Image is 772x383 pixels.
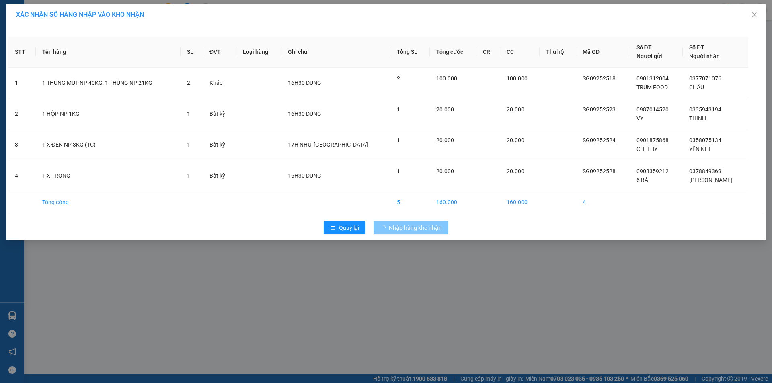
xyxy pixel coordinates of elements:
td: 3 [8,129,36,160]
span: 1 [397,137,400,143]
span: 100.000 [507,75,528,82]
span: N.nhận: [2,50,69,56]
span: [PERSON_NAME] [689,177,732,183]
span: 1 [397,168,400,174]
span: Ngày/ giờ gửi: [2,43,35,49]
th: STT [8,37,36,68]
span: CHÂU [689,84,704,90]
td: Khác [203,68,236,98]
td: 1 X ĐEN NP 3KG (TC) [36,129,180,160]
th: SL [181,37,203,68]
span: 20.000 [507,137,524,143]
span: [PERSON_NAME] PHÁT [35,4,80,10]
span: 20.000 [436,168,454,174]
td: 1 THÙNG MÚT NP 40KG, 1 THÙNG NP 21KG [36,68,180,98]
button: Nhập hàng kho nhận [374,221,448,234]
span: 0378849369 [689,168,721,174]
span: close [751,12,758,18]
span: 10:44:50 [DATE] [36,43,76,49]
td: 160.000 [430,191,476,213]
span: 0901875868 [636,137,669,143]
span: MINH- [21,50,37,56]
span: Tên hàng: [2,58,108,64]
span: Nhập hàng kho nhận [389,223,442,232]
span: rollback [330,225,336,231]
span: CHỊ THY [636,146,657,152]
span: 0901312004 [636,75,669,82]
button: rollbackQuay lại [324,221,365,234]
span: 0938385318 [37,50,69,56]
span: 1 [187,141,190,148]
strong: MĐH: [28,18,92,27]
span: 0335943194 [689,106,721,113]
td: Bất kỳ [203,160,236,191]
th: ĐVT [203,37,236,68]
span: [DATE]- [16,4,80,10]
span: 16H30 DUNG [288,172,321,179]
th: Ghi chú [281,37,390,68]
strong: PHIẾU TRẢ HÀNG [39,11,82,17]
span: THỊNH [689,115,706,121]
td: 4 [576,191,630,213]
span: 2 [397,75,400,82]
span: TRÙM FOOD [636,84,668,90]
span: SG09252518 [583,75,616,82]
span: VY [636,115,643,121]
td: Bất kỳ [203,129,236,160]
span: Người gửi [636,53,662,59]
td: 1 [8,68,36,98]
th: Mã GD [576,37,630,68]
span: 20.000 [436,106,454,113]
th: Thu hộ [540,37,576,68]
th: Loại hàng [236,37,281,68]
span: SG09252504 [47,18,92,27]
span: 100.000 [436,75,457,82]
span: 0377071076 [689,75,721,82]
td: 1 HỘP NP 1KG [36,98,180,129]
span: 16H30 DUNG [288,80,321,86]
span: 0358075134 [689,137,721,143]
span: 17H NHƯ [GEOGRAPHIC_DATA] [288,141,368,148]
span: Số ĐT [636,44,652,51]
span: 0987014520 [636,106,669,113]
span: SG09252524 [583,137,616,143]
th: Tổng cước [430,37,476,68]
span: Người nhận [689,53,720,59]
td: 160.000 [500,191,540,213]
th: Tên hàng [36,37,180,68]
span: 2 [187,80,190,86]
span: 0903359212 [636,168,669,174]
span: YẾN NHI [689,146,710,152]
span: 20.000 [436,137,454,143]
span: XÁC NHẬN SỐ HÀNG NHẬP VÀO KHO NHẬN [16,11,144,18]
td: Bất kỳ [203,98,236,129]
td: 4 [8,160,36,191]
span: 20.000 [507,106,524,113]
td: Tổng cộng [36,191,180,213]
th: CC [500,37,540,68]
th: Tổng SL [390,37,429,68]
span: 1 [397,106,400,113]
span: 14:08- [2,4,80,10]
span: 1 [187,172,190,179]
span: Số ĐT [689,44,704,51]
span: 0348635222 [31,36,63,42]
span: SG09252523 [583,106,616,113]
span: 1 [187,111,190,117]
span: Quay lại [339,223,359,232]
td: 1 X TRONG [36,160,180,191]
td: 2 [8,98,36,129]
span: ĐỨC- [16,36,63,42]
span: 6 BÁ [636,177,648,183]
td: 5 [390,191,429,213]
span: SG09252528 [583,168,616,174]
span: 20.000 [507,168,524,174]
span: 16H30 DUNG [288,111,321,117]
span: N.gửi: [2,36,63,42]
span: 1 T MUST NP 24KG (ĐA) [25,56,108,65]
th: CR [476,37,500,68]
button: Close [743,4,766,27]
span: loading [380,225,389,231]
